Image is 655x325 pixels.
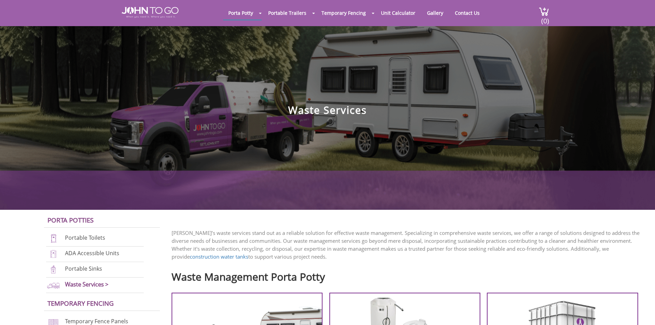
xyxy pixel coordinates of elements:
a: Temporary Fencing [47,299,114,307]
p: [PERSON_NAME]’s waste services stand out as a reliable solution for effective waste management. S... [172,229,645,261]
a: Unit Calculator [376,6,421,20]
img: portable-sinks-new.png [46,265,61,274]
a: Portable Sinks [65,265,102,272]
img: JOHN to go [122,7,178,18]
a: Waste Services > [65,280,109,288]
img: waste-services-new.png [46,281,61,290]
a: Portable Trailers [263,6,312,20]
h2: Waste Management Porta Potty [172,268,645,282]
a: Portable Toilets [65,234,105,242]
a: Temporary Fencing [316,6,371,20]
a: Porta Potties [47,216,94,224]
img: portable-toilets-new.png [46,234,61,243]
a: Gallery [422,6,448,20]
a: ADA Accessible Units [65,249,119,257]
img: ADA-units-new.png [46,249,61,259]
img: cart a [539,7,549,16]
a: Porta Potty [223,6,258,20]
a: Temporary Fence Panels [65,317,128,325]
a: construction water tanks [190,253,248,260]
span: (0) [541,11,549,25]
a: Contact Us [450,6,485,20]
